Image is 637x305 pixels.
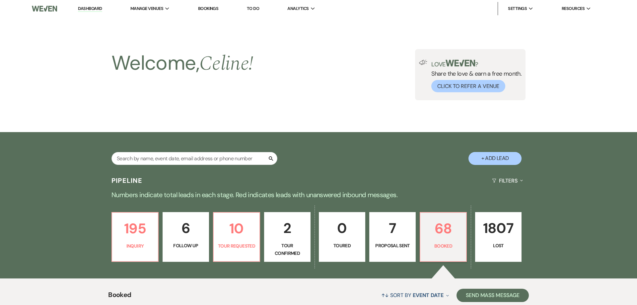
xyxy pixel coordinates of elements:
[111,49,253,78] h2: Welcome,
[489,172,526,190] button: Filters
[167,242,205,249] p: Follow Up
[247,6,259,11] a: To Do
[111,212,159,262] a: 195Inquiry
[323,217,361,239] p: 0
[369,212,416,262] a: 7Proposal Sent
[167,217,205,239] p: 6
[562,5,585,12] span: Resources
[457,289,529,302] button: Send Mass Message
[419,60,427,65] img: loud-speaker-illustration.svg
[424,217,462,240] p: 68
[287,5,309,12] span: Analytics
[379,286,452,304] button: Sort By Event Date
[479,242,517,249] p: Lost
[213,212,260,262] a: 10Tour Requested
[508,5,527,12] span: Settings
[111,176,143,185] h3: Pipeline
[199,48,253,79] span: Celine !
[78,6,102,12] a: Dashboard
[420,212,467,262] a: 68Booked
[319,212,365,262] a: 0Toured
[264,212,311,262] a: 2Tour Confirmed
[424,242,462,250] p: Booked
[32,2,57,16] img: Weven Logo
[413,292,444,299] span: Event Date
[381,292,389,299] span: ↑↓
[218,217,255,240] p: 10
[163,212,209,262] a: 6Follow Up
[111,152,277,165] input: Search by name, event date, email address or phone number
[468,152,522,165] button: + Add Lead
[108,290,131,304] span: Booked
[218,242,255,250] p: Tour Requested
[323,242,361,249] p: Toured
[198,6,219,11] a: Bookings
[80,190,557,200] p: Numbers indicate total leads in each stage. Red indicates leads with unanswered inbound messages.
[427,60,522,92] div: Share the love & earn a free month.
[479,217,517,239] p: 1807
[374,242,411,249] p: Proposal Sent
[431,60,522,67] p: Love ?
[374,217,411,239] p: 7
[431,80,505,92] button: Click to Refer a Venue
[446,60,475,66] img: weven-logo-green.svg
[268,217,306,239] p: 2
[116,217,154,240] p: 195
[130,5,163,12] span: Manage Venues
[475,212,522,262] a: 1807Lost
[116,242,154,250] p: Inquiry
[268,242,306,257] p: Tour Confirmed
